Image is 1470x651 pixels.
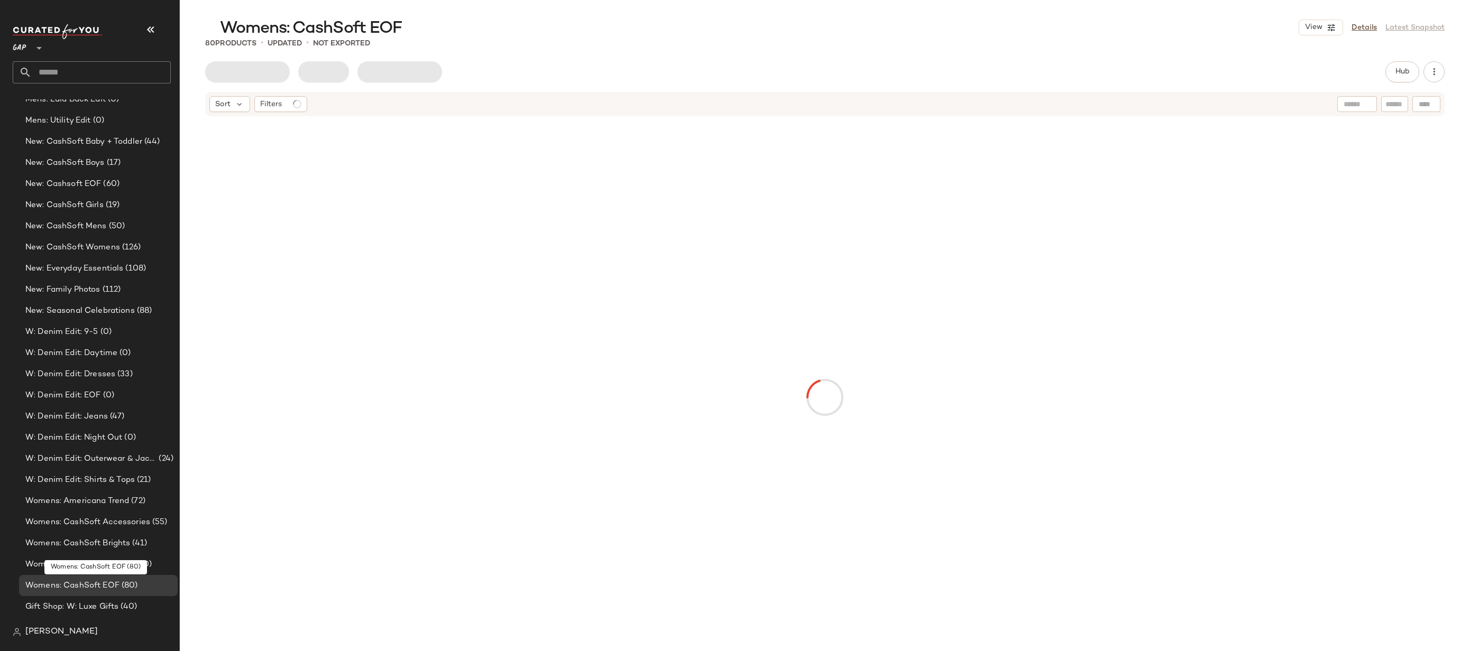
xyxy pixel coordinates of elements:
span: • [306,37,309,50]
span: Womens: CashSoft Dresses [25,559,134,571]
span: New: Family Photos [25,284,100,296]
span: (55) [150,516,168,528]
div: Products [205,38,256,49]
span: W: Denim Edit: Daytime [25,347,117,359]
span: Gift Shop: W: Luxe Gifts [25,601,118,613]
span: Womens: CashSoft EOF [220,18,402,39]
span: (41) [130,537,147,550]
span: (0) [117,347,131,359]
span: Mens: Utility Edit [25,115,91,127]
span: (72) [129,495,145,507]
span: New: Everyday Essentials [25,263,123,275]
span: (0) [122,432,135,444]
span: (80) [120,580,138,592]
span: Hub [1395,68,1410,76]
span: (0) [91,115,104,127]
span: (60) [101,178,120,190]
span: (17) [105,157,121,169]
span: Sort [215,99,231,110]
span: Womens: Americana Trend [25,495,129,507]
span: (50) [107,220,125,232]
span: Womens: CashSoft Brights [25,537,130,550]
button: Hub [1385,61,1419,82]
span: (24) [157,453,173,465]
span: 80 [205,40,215,48]
span: New: CashSoft Girls [25,199,104,211]
span: (47) [108,411,125,423]
span: (10) [134,559,152,571]
span: W: Denim Edit: Jeans [25,411,108,423]
span: • [261,37,263,50]
span: (88) [135,305,152,317]
span: W: Denim Edit: Shirts & Tops [25,474,135,486]
span: (44) [142,136,160,148]
span: (108) [123,263,146,275]
span: W: Denim Edit: Night Out [25,432,122,444]
span: Womens: CashSoft EOF [25,580,120,592]
span: New: CashSoft Mens [25,220,107,232]
p: updated [268,38,302,49]
span: W: Denim Edit: Dresses [25,368,115,380]
span: W: Denim Edit: EOF [25,389,101,402]
span: (126) [120,241,141,254]
span: New: CashSoft Womens [25,241,120,254]
span: (40) [118,601,137,613]
span: (0) [98,326,112,338]
span: W: Denim Edit: 9-5 [25,326,98,338]
span: (0) [101,389,114,402]
span: (0) [106,94,119,106]
span: New: CashSoft Boys [25,157,105,169]
a: Details [1352,22,1377,33]
span: (112) [100,284,121,296]
span: New: Seasonal Celebrations [25,305,135,317]
span: W: Denim Edit: Outerwear & Jackets [25,453,157,465]
span: GAP [13,36,26,55]
span: Womens: CashSoft Accessories [25,516,150,528]
span: Filters [260,99,282,110]
span: Mens: Laid Back Edit [25,94,106,106]
span: (21) [135,474,151,486]
span: View [1304,23,1322,32]
img: svg%3e [13,628,21,636]
span: [PERSON_NAME] [25,626,98,638]
span: (33) [115,368,133,380]
span: (19) [104,199,120,211]
img: cfy_white_logo.C9jOOHJF.svg [13,24,103,39]
button: View [1299,20,1343,35]
p: Not Exported [313,38,370,49]
span: New: CashSoft Baby + Toddler [25,136,142,148]
span: New: Cashsoft EOF [25,178,101,190]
